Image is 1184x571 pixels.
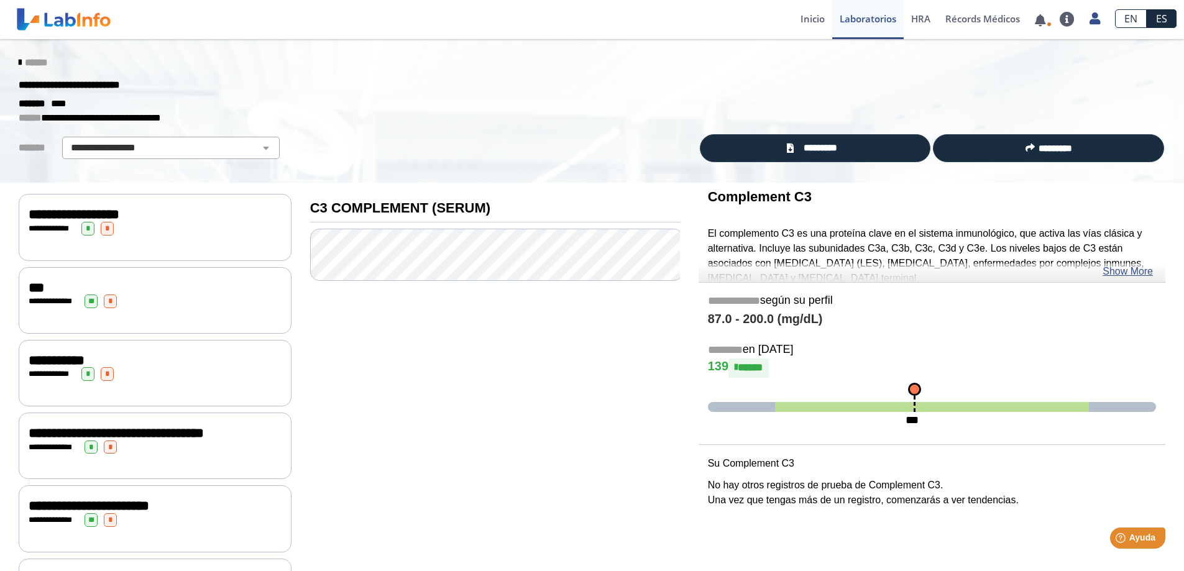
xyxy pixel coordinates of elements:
[708,359,1156,377] h4: 139
[911,12,930,25] span: HRA
[708,226,1156,286] p: El complemento C3 es una proteína clave en el sistema inmunológico, que activa las vías clásica y...
[708,189,812,204] b: Complement C3
[1103,264,1153,279] a: Show More
[1147,9,1177,28] a: ES
[1115,9,1147,28] a: EN
[1073,523,1170,557] iframe: Help widget launcher
[708,312,1156,327] h4: 87.0 - 200.0 (mg/dL)
[708,343,1156,357] h5: en [DATE]
[708,478,1156,508] p: No hay otros registros de prueba de Complement C3. Una vez que tengas más de un registro, comenza...
[708,456,1156,471] p: Su Complement C3
[708,294,1156,308] h5: según su perfil
[310,200,490,216] b: C3 COMPLEMENT (SERUM)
